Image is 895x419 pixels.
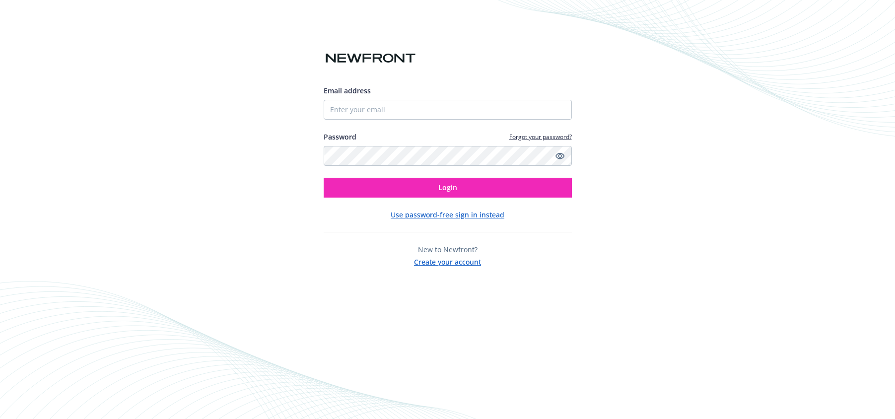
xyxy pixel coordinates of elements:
input: Enter your password [324,146,572,166]
a: Forgot your password? [509,133,572,141]
label: Password [324,132,356,142]
img: Newfront logo [324,50,417,67]
span: Login [438,183,457,192]
input: Enter your email [324,100,572,120]
button: Use password-free sign in instead [391,209,504,220]
span: Email address [324,86,371,95]
a: Show password [554,150,566,162]
span: New to Newfront? [418,245,478,254]
button: Create your account [414,255,481,267]
button: Login [324,178,572,198]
